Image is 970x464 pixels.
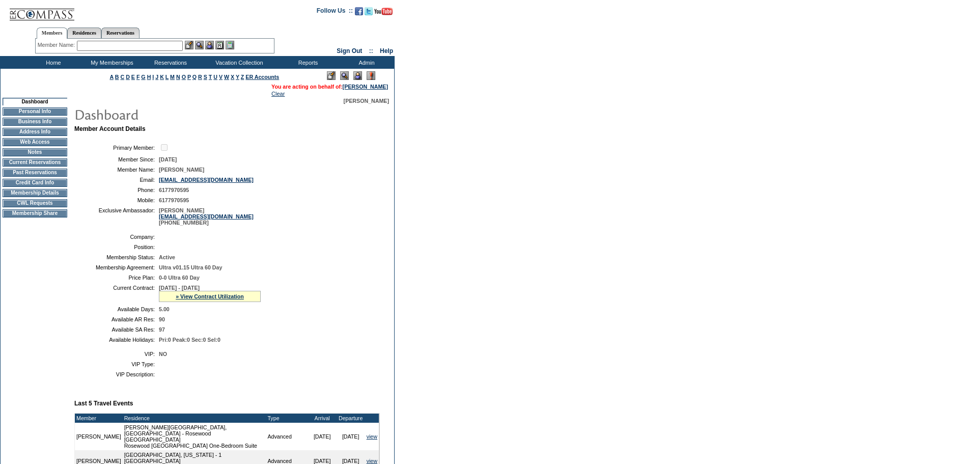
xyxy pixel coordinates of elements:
span: [PERSON_NAME] [159,167,204,173]
img: View [195,41,204,49]
td: [PERSON_NAME] [75,423,123,450]
td: Departure [337,414,365,423]
a: Subscribe to our YouTube Channel [374,10,393,16]
td: Reservations [140,56,199,69]
td: Available Holidays: [78,337,155,343]
td: Email: [78,177,155,183]
td: Residence [123,414,266,423]
td: Follow Us :: [317,6,353,18]
span: Ultra v01.15 Ultra 60 Day [159,264,222,270]
td: Price Plan: [78,275,155,281]
img: b_edit.gif [185,41,193,49]
a: N [176,74,180,80]
a: Z [241,74,244,80]
td: Dashboard [3,98,67,105]
a: Become our fan on Facebook [355,10,363,16]
td: VIP Description: [78,371,155,377]
a: U [213,74,217,80]
td: Mobile: [78,197,155,203]
td: Past Reservations [3,169,67,177]
span: [DATE] - [DATE] [159,285,200,291]
td: Membership Status: [78,254,155,260]
a: S [204,74,207,80]
td: [DATE] [337,423,365,450]
td: Member [75,414,123,423]
td: Admin [336,56,395,69]
td: VIP Type: [78,361,155,367]
img: Log Concern/Member Elevation [367,71,375,80]
td: Personal Info [3,107,67,116]
img: b_calculator.gif [226,41,234,49]
td: Advanced [266,423,308,450]
a: A [110,74,114,80]
a: B [115,74,119,80]
td: [PERSON_NAME][GEOGRAPHIC_DATA], [GEOGRAPHIC_DATA] - Rosewood [GEOGRAPHIC_DATA] Rosewood [GEOGRAPH... [123,423,266,450]
span: 5.00 [159,306,170,312]
span: 0-0 Ultra 60 Day [159,275,200,281]
a: L [165,74,169,80]
img: Impersonate [205,41,214,49]
td: Available Days: [78,306,155,312]
b: Last 5 Travel Events [74,400,133,407]
a: K [160,74,164,80]
td: Membership Agreement: [78,264,155,270]
a: Follow us on Twitter [365,10,373,16]
a: » View Contract Utilization [176,293,244,299]
a: [PERSON_NAME] [343,84,388,90]
td: Arrival [308,414,337,423]
td: Vacation Collection [199,56,278,69]
img: Edit Mode [327,71,336,80]
img: Follow us on Twitter [365,7,373,15]
a: C [120,74,124,80]
span: 6177970595 [159,187,189,193]
a: D [126,74,130,80]
img: Reservations [215,41,224,49]
td: Business Info [3,118,67,126]
td: Address Info [3,128,67,136]
a: O [182,74,186,80]
a: ER Accounts [245,74,279,80]
a: Reservations [101,28,140,38]
td: Membership Share [3,209,67,217]
div: Member Name: [38,41,77,49]
a: W [224,74,229,80]
a: P [187,74,191,80]
a: Residences [67,28,101,38]
a: M [170,74,175,80]
a: view [367,458,377,464]
span: [PERSON_NAME] [PHONE_NUMBER] [159,207,254,226]
span: NO [159,351,167,357]
td: VIP: [78,351,155,357]
td: CWL Requests [3,199,67,207]
a: Clear [271,91,285,97]
td: Exclusive Ambassador: [78,207,155,226]
span: 97 [159,326,165,333]
a: [EMAIL_ADDRESS][DOMAIN_NAME] [159,177,254,183]
td: Available AR Res: [78,316,155,322]
a: I [152,74,154,80]
td: Credit Card Info [3,179,67,187]
a: V [219,74,223,80]
a: E [131,74,135,80]
td: Home [23,56,81,69]
img: Become our fan on Facebook [355,7,363,15]
td: Primary Member: [78,143,155,152]
img: Impersonate [353,71,362,80]
img: pgTtlDashboard.gif [74,104,278,124]
a: [EMAIL_ADDRESS][DOMAIN_NAME] [159,213,254,220]
a: F [136,74,140,80]
a: view [367,433,377,440]
a: R [198,74,202,80]
span: Active [159,254,175,260]
td: Member Name: [78,167,155,173]
td: Membership Details [3,189,67,197]
a: Members [37,28,68,39]
img: View Mode [340,71,349,80]
td: My Memberships [81,56,140,69]
a: T [209,74,212,80]
a: X [231,74,234,80]
a: Sign Out [337,47,362,54]
span: 6177970595 [159,197,189,203]
td: Position: [78,244,155,250]
td: Type [266,414,308,423]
